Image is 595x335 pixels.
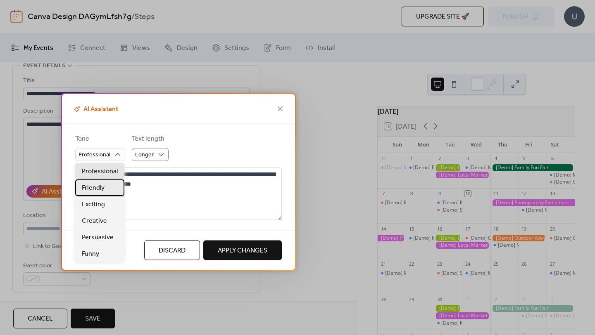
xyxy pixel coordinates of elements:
[144,241,200,260] button: Discard
[72,104,118,114] span: AI Assistant
[82,233,114,243] span: Persuasive
[82,167,118,177] span: Professional
[203,241,282,260] button: Apply Changes
[82,183,105,193] span: Friendly
[82,249,99,259] span: Funny
[218,246,267,256] span: Apply Changes
[79,149,110,160] span: Professional
[135,149,154,160] span: Longer
[159,246,186,256] span: Discard
[75,134,124,144] div: Tone
[132,134,167,144] div: Text length
[82,200,105,210] span: Exciting
[82,216,107,226] span: Creative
